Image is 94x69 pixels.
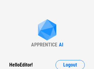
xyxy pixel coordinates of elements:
span: Logout [63,63,77,67]
div: AI [59,42,63,48]
div: APPRENTICE [31,42,57,48]
img: Apprentice AI [35,19,59,42]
